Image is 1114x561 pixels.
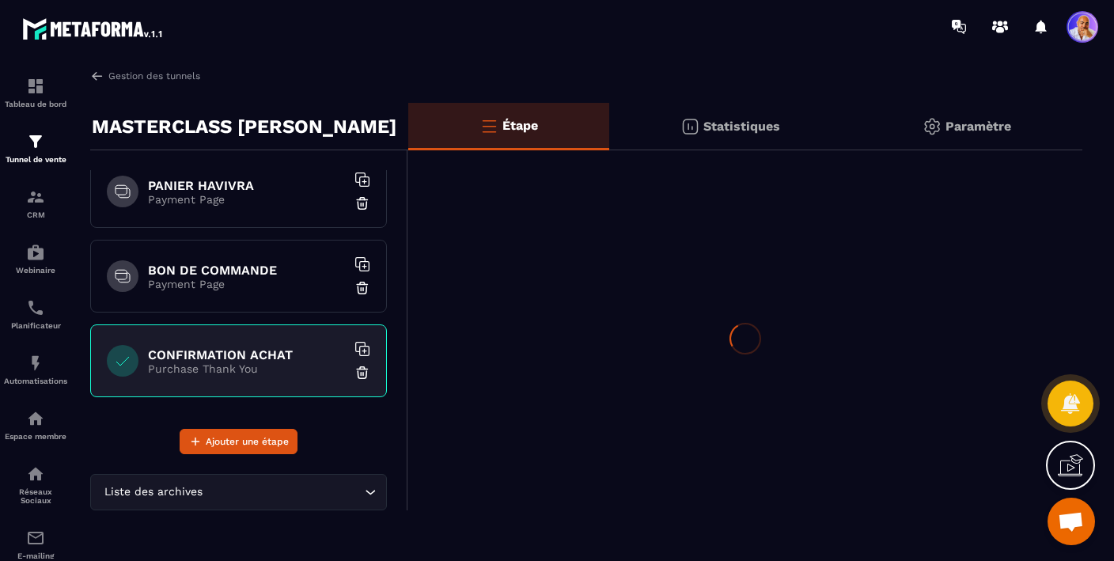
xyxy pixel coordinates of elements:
[22,14,165,43] img: logo
[26,132,45,151] img: formation
[4,397,67,453] a: automationsautomationsEspace membre
[26,464,45,483] img: social-network
[354,365,370,381] img: trash
[4,266,67,275] p: Webinaire
[26,298,45,317] img: scheduler
[923,117,942,136] img: setting-gr.5f69749f.svg
[4,487,67,505] p: Réseaux Sociaux
[26,77,45,96] img: formation
[180,429,297,454] button: Ajouter une étape
[4,453,67,517] a: social-networksocial-networkRéseaux Sociaux
[4,100,67,108] p: Tableau de bord
[4,321,67,330] p: Planificateur
[680,117,699,136] img: stats.20deebd0.svg
[26,529,45,548] img: email
[92,111,396,142] p: MASTERCLASS [PERSON_NAME]
[4,342,67,397] a: automationsautomationsAutomatisations
[90,69,200,83] a: Gestion des tunnels
[4,377,67,385] p: Automatisations
[90,474,387,510] div: Search for option
[148,347,346,362] h6: CONFIRMATION ACHAT
[206,434,289,449] span: Ajouter une étape
[703,119,780,134] p: Statistiques
[4,176,67,231] a: formationformationCRM
[4,231,67,286] a: automationsautomationsWebinaire
[479,116,498,135] img: bars-o.4a397970.svg
[26,243,45,262] img: automations
[354,195,370,211] img: trash
[4,65,67,120] a: formationformationTableau de bord
[4,120,67,176] a: formationformationTunnel de vente
[4,432,67,441] p: Espace membre
[354,280,370,296] img: trash
[26,409,45,428] img: automations
[90,69,104,83] img: arrow
[26,354,45,373] img: automations
[4,210,67,219] p: CRM
[148,193,346,206] p: Payment Page
[945,119,1011,134] p: Paramètre
[26,188,45,207] img: formation
[148,178,346,193] h6: PANIER HAVIVRA
[4,552,67,560] p: E-mailing
[148,362,346,375] p: Purchase Thank You
[1048,498,1095,545] a: Ouvrir le chat
[148,278,346,290] p: Payment Page
[206,483,361,501] input: Search for option
[4,155,67,164] p: Tunnel de vente
[4,286,67,342] a: schedulerschedulerPlanificateur
[100,483,206,501] span: Liste des archives
[148,263,346,278] h6: BON DE COMMANDE
[502,118,538,133] p: Étape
